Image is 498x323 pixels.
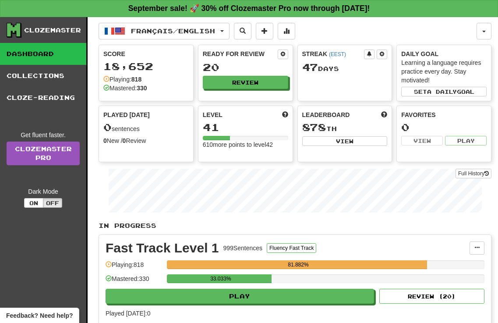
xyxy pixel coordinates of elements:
span: Played [DATE]: 0 [106,310,150,317]
div: 0 [401,122,487,133]
a: ClozemasterPro [7,142,80,165]
button: Full History [456,169,491,178]
button: Search sentences [234,23,251,39]
strong: 0 [123,137,126,144]
div: Daily Goal [401,50,487,58]
strong: 0 [103,137,107,144]
strong: September sale! 🚀 30% off Clozemaster Pro now through [DATE]! [128,4,370,13]
button: Fluency Fast Track [267,243,316,253]
strong: 330 [137,85,147,92]
div: Mastered: [103,84,147,92]
div: 41 [203,122,288,133]
span: 0 [103,121,112,133]
button: Play [106,289,374,304]
button: Add sentence to collection [256,23,273,39]
span: a daily [427,89,457,95]
div: Mastered: 330 [106,274,162,289]
button: Seta dailygoal [401,87,487,96]
button: Review [203,76,288,89]
button: More stats [278,23,295,39]
span: Score more points to level up [282,110,288,119]
div: New / Review [103,136,189,145]
span: Leaderboard [302,110,350,119]
p: In Progress [99,221,491,230]
button: Off [43,198,62,208]
div: Score [103,50,189,58]
button: View [302,136,388,146]
span: 878 [302,121,326,133]
span: Français / English [131,27,215,35]
div: Streak [302,50,364,58]
div: Favorites [401,110,487,119]
div: th [302,122,388,133]
div: Playing: 818 [106,260,162,275]
span: Level [203,110,223,119]
div: Day s [302,62,388,73]
div: 81.882% [170,260,427,269]
div: 20 [203,62,288,73]
button: Play [445,136,487,146]
div: Fast Track Level 1 [106,241,219,255]
div: 610 more points to level 42 [203,140,288,149]
div: 18,652 [103,61,189,72]
span: Open feedback widget [6,311,73,320]
button: View [401,136,443,146]
span: This week in points, UTC [381,110,387,119]
span: Played [DATE] [103,110,150,119]
a: (EEST) [329,51,346,57]
span: 47 [302,61,318,73]
div: Get fluent faster. [7,131,80,139]
div: 999 Sentences [223,244,263,252]
div: 33.033% [170,274,272,283]
strong: 818 [131,76,141,83]
div: Learning a language requires practice every day. Stay motivated! [401,58,487,85]
div: Playing: [103,75,141,84]
button: Français/English [99,23,230,39]
button: On [24,198,43,208]
div: Dark Mode [7,187,80,196]
div: Clozemaster [24,26,81,35]
div: sentences [103,122,189,133]
div: Ready for Review [203,50,278,58]
button: Review (20) [379,289,484,304]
